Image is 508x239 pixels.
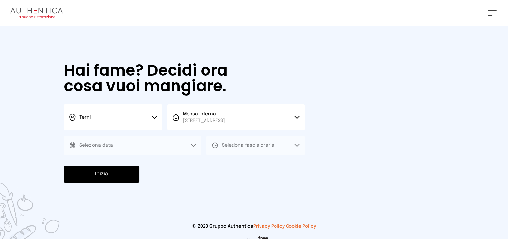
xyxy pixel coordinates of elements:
[167,104,305,130] button: Mensa interna[STREET_ADDRESS]
[183,117,225,124] span: [STREET_ADDRESS]
[64,166,139,183] button: Inizia
[64,63,245,94] h1: Hai fame? Decidi ora cosa vuoi mangiare.
[79,115,91,120] span: Terni
[10,223,498,230] p: © 2023 Gruppo Authentica
[64,136,201,155] button: Seleziona data
[64,104,162,130] button: Terni
[222,143,274,148] span: Seleziona fascia oraria
[183,111,225,124] span: Mensa interna
[10,8,63,18] img: logo.8f33a47.png
[79,143,113,148] span: Seleziona data
[286,224,316,229] a: Cookie Policy
[206,136,305,155] button: Seleziona fascia oraria
[253,224,285,229] a: Privacy Policy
